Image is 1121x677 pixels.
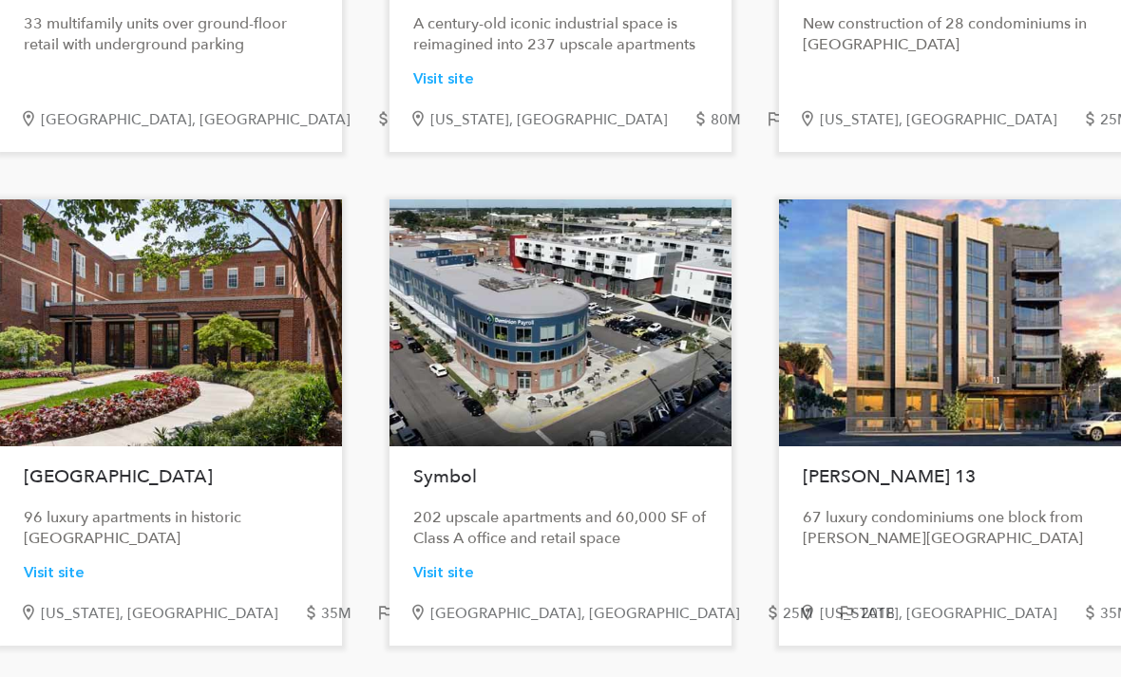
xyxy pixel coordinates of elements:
[430,606,764,622] div: [GEOGRAPHIC_DATA], [GEOGRAPHIC_DATA]
[24,549,85,583] a: Visit site
[413,549,474,583] a: Visit site
[413,55,474,89] a: Visit site
[803,13,1097,55] div: New construction of 28 condominiums in [GEOGRAPHIC_DATA]
[861,606,919,622] div: 2018
[24,456,318,498] h1: [GEOGRAPHIC_DATA]
[783,606,837,622] div: 25M
[24,507,318,549] div: 96 luxury apartments in historic [GEOGRAPHIC_DATA]
[803,507,1097,549] div: 67 luxury condominiums one block from [PERSON_NAME][GEOGRAPHIC_DATA]
[24,13,318,55] div: 33 multifamily units over ground-floor retail with underground parking
[41,112,374,128] div: [GEOGRAPHIC_DATA], [GEOGRAPHIC_DATA]
[820,606,1081,622] div: [US_STATE], [GEOGRAPHIC_DATA]
[413,13,708,55] div: A century-old iconic industrial space is reimagined into 237 upscale apartments
[413,456,708,498] h1: Symbol
[413,69,474,89] div: Visit site
[430,112,692,128] div: [US_STATE], [GEOGRAPHIC_DATA]
[711,112,765,128] div: 80M
[413,507,708,549] div: 202 upscale apartments and 60,000 SF of Class A office and retail space
[321,606,375,622] div: 35M
[803,456,1097,498] h1: [PERSON_NAME] 13
[41,606,302,622] div: [US_STATE], [GEOGRAPHIC_DATA]
[820,112,1081,128] div: [US_STATE], [GEOGRAPHIC_DATA]
[24,563,85,583] div: Visit site
[413,563,474,583] div: Visit site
